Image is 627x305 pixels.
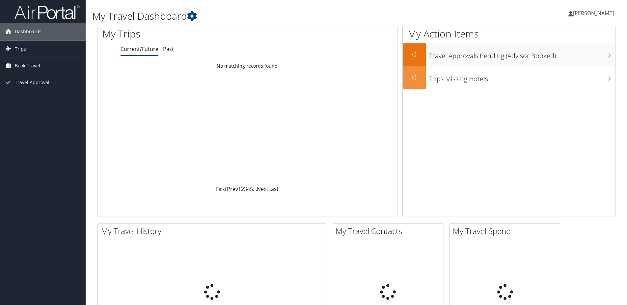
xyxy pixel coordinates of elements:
[429,71,615,83] h3: Trips Missing Hotels
[238,185,241,193] a: 1
[403,72,426,83] h2: 0
[15,41,26,57] span: Trips
[429,48,615,60] h3: Travel Approvals Pending (Advisor Booked)
[15,58,40,74] span: Book Travel
[403,66,615,89] a: 0Trips Missing Hotels
[241,185,244,193] a: 2
[15,74,49,91] span: Travel Approval
[92,9,444,23] h1: My Travel Dashboard
[250,185,253,193] a: 5
[336,225,444,237] h2: My Travel Contacts
[121,45,158,53] a: Current/Future
[101,225,326,237] h2: My Travel History
[573,10,614,17] span: [PERSON_NAME]
[403,43,615,66] a: 0Travel Approvals Pending (Advisor Booked)
[227,185,238,193] a: Prev
[568,3,620,23] a: [PERSON_NAME]
[14,4,80,20] img: airportal-logo.png
[403,49,426,60] h2: 0
[163,45,174,53] a: Past
[253,185,257,193] span: …
[403,27,615,41] h1: My Action Items
[268,185,279,193] a: Last
[244,185,247,193] a: 3
[102,27,267,41] h1: My Trips
[15,23,41,40] span: Dashboards
[453,225,561,237] h2: My Travel Spend
[247,185,250,193] a: 4
[97,60,397,72] td: No matching records found
[216,185,227,193] a: First
[257,185,268,193] a: Next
